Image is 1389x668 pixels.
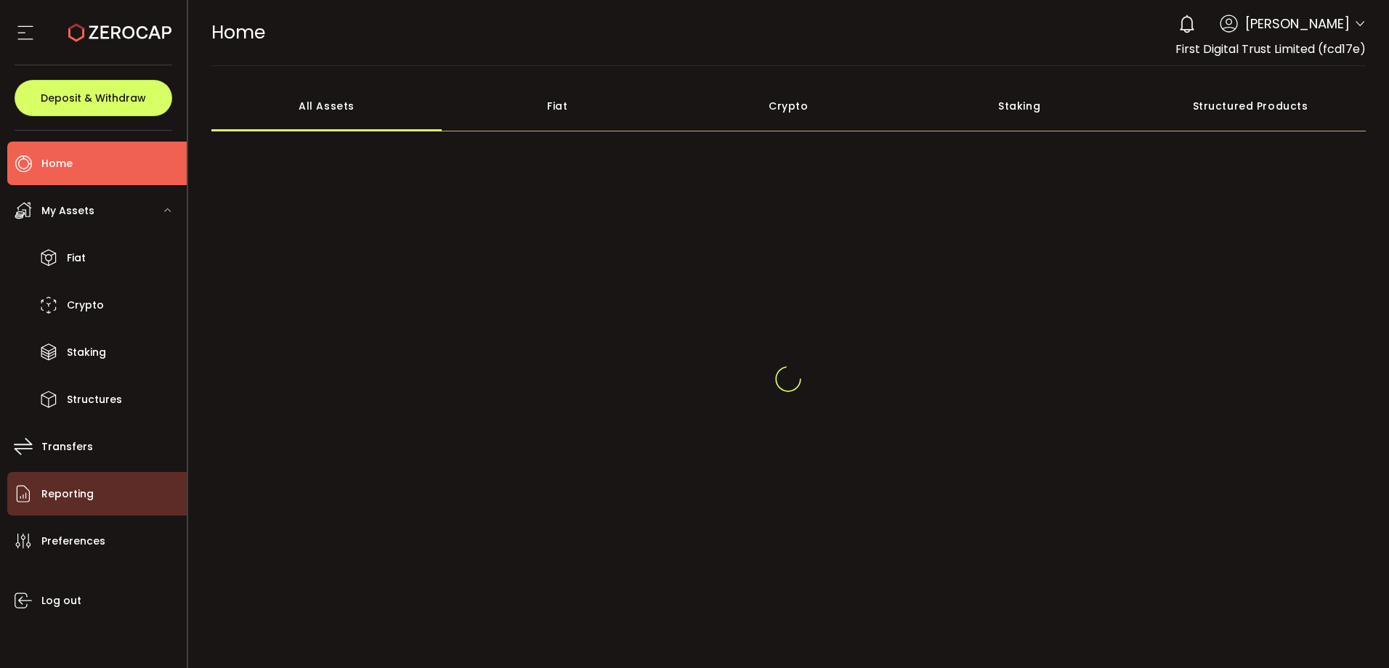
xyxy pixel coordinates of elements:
[41,200,94,221] span: My Assets
[211,20,265,45] span: Home
[1245,14,1350,33] span: [PERSON_NAME]
[1135,81,1366,131] div: Structured Products
[41,93,146,103] span: Deposit & Withdraw
[67,295,104,316] span: Crypto
[904,81,1135,131] div: Staking
[41,590,81,611] span: Log out
[41,531,105,552] span: Preferences
[1175,41,1366,57] span: First Digital Trust Limited (fcd17e)
[67,389,122,410] span: Structures
[67,342,106,363] span: Staking
[673,81,904,131] div: Crypto
[41,484,94,505] span: Reporting
[41,153,73,174] span: Home
[15,80,172,116] button: Deposit & Withdraw
[67,248,86,269] span: Fiat
[211,81,442,131] div: All Assets
[442,81,673,131] div: Fiat
[41,436,93,457] span: Transfers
